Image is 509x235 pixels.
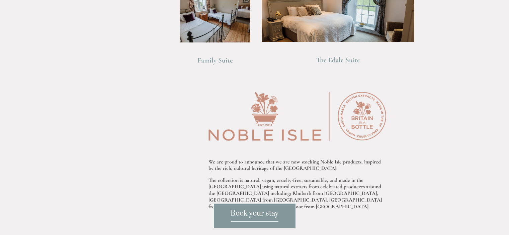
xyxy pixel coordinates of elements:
a: Family Suite [197,56,233,65]
p: The collection is natural, vegan, cruelty-free, sustainable, and made in the [GEOGRAPHIC_DATA] us... [208,177,386,210]
a: Book your stay [214,203,296,228]
a: The Edale Suite [316,56,360,64]
span: Book your stay [231,209,278,222]
p: We are proud to announce that we are now stocking Noble Isle products, inspired by the rich, cult... [208,159,386,172]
